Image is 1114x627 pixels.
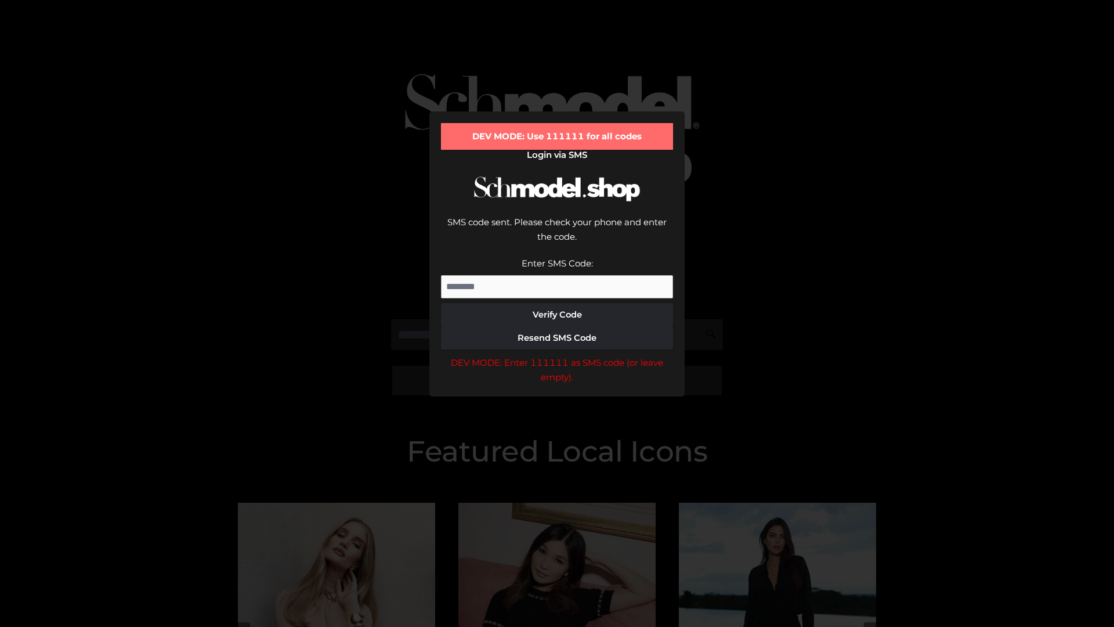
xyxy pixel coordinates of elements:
[522,258,593,269] label: Enter SMS Code:
[441,355,673,385] div: DEV MODE: Enter 111111 as SMS code (or leave empty).
[441,303,673,326] button: Verify Code
[441,150,673,160] h2: Login via SMS
[470,166,644,212] img: Schmodel Logo
[441,215,673,256] div: SMS code sent. Please check your phone and enter the code.
[441,123,673,150] div: DEV MODE: Use 111111 for all codes
[441,326,673,349] button: Resend SMS Code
